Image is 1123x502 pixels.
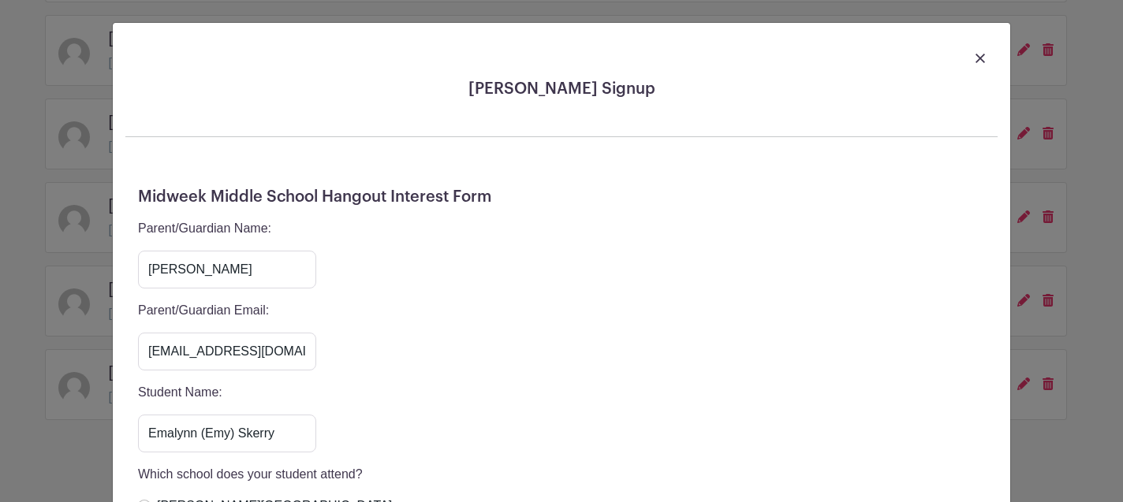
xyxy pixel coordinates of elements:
[976,54,985,63] img: close_button-5f87c8562297e5c2d7936805f587ecaba9071eb48480494691a3f1689db116b3.svg
[138,383,316,402] p: Student Name:
[138,465,392,484] p: Which school does your student attend?
[138,251,316,288] input: Type your answer
[138,333,316,370] input: Type your answer
[125,80,998,99] h5: [PERSON_NAME] Signup
[138,188,985,206] h5: Midweek Middle School Hangout Interest Form
[138,301,316,320] p: Parent/Guardian Email:
[138,219,316,238] p: Parent/Guardian Name:
[138,415,316,452] input: Type your answer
